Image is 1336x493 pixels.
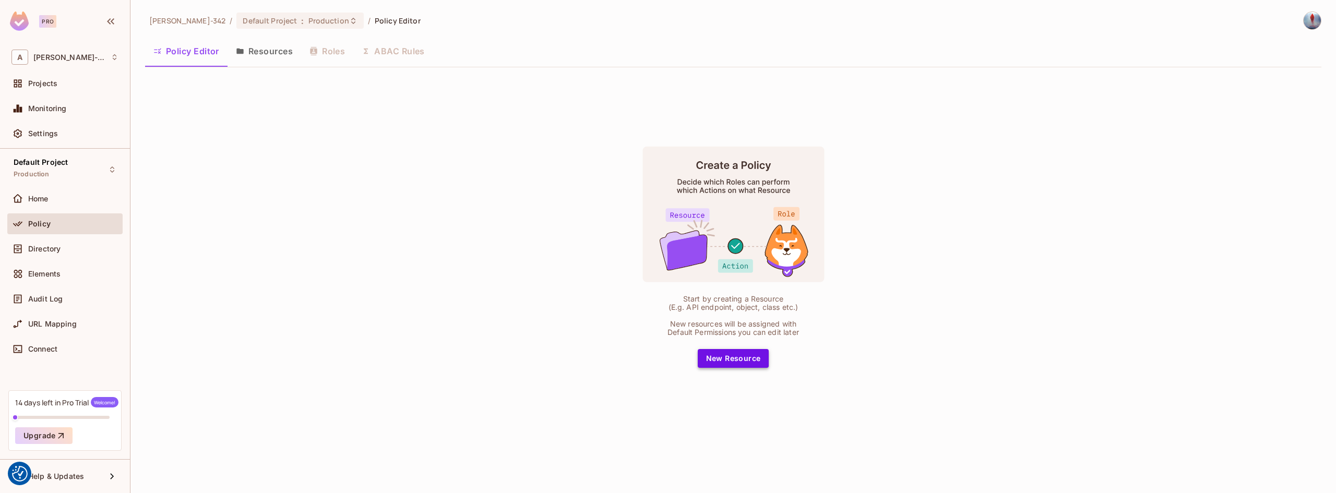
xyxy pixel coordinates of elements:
[663,320,804,336] div: New resources will be assigned with Default Permissions you can edit later
[149,16,225,26] span: the active workspace
[12,466,28,482] img: Revisit consent button
[15,427,73,444] button: Upgrade
[28,270,61,278] span: Elements
[91,397,118,407] span: Welcome!
[28,129,58,138] span: Settings
[28,345,57,353] span: Connect
[28,220,51,228] span: Policy
[1304,12,1321,29] img: Alex Games
[28,320,77,328] span: URL Mapping
[28,295,63,303] span: Audit Log
[11,50,28,65] span: A
[243,16,297,26] span: Default Project
[28,472,84,480] span: Help & Updates
[14,158,68,166] span: Default Project
[14,170,50,178] span: Production
[28,79,57,88] span: Projects
[228,38,301,64] button: Resources
[10,11,29,31] img: SReyMgAAAABJRU5ErkJggg==
[28,195,49,203] span: Home
[301,17,304,25] span: :
[230,16,232,26] li: /
[39,15,56,28] div: Pro
[368,16,371,26] li: /
[12,466,28,482] button: Consent Preferences
[15,397,118,407] div: 14 days left in Pro Trial
[308,16,349,26] span: Production
[375,16,421,26] span: Policy Editor
[28,245,61,253] span: Directory
[33,53,105,62] span: Workspace: Alex-342
[28,104,67,113] span: Monitoring
[698,349,769,368] button: New Resource
[145,38,228,64] button: Policy Editor
[663,295,804,311] div: Start by creating a Resource (E.g. API endpoint, object, class etc.)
